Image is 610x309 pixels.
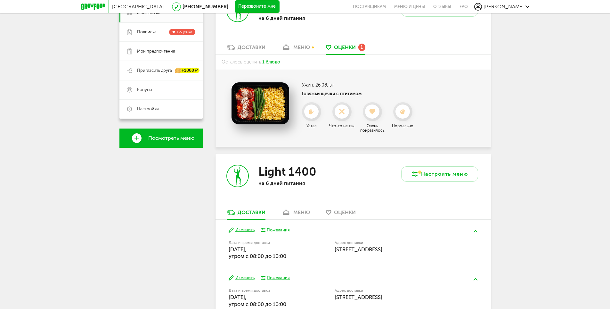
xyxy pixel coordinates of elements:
[278,44,313,54] a: меню
[137,29,157,35] span: Подписка
[267,275,290,281] div: Пожелания
[224,209,269,219] a: Доставки
[229,289,302,292] label: Дата и время доставки
[261,227,290,233] button: Пожелания
[119,129,203,148] a: Посмотреть меню
[258,180,342,186] p: на 6 дней питания
[119,42,203,61] a: Мои предпочтения
[302,91,417,96] h4: Говяжьи щечки с птитимом
[183,4,228,10] a: [PHONE_NUMBER]
[235,0,280,13] button: Перезвоните мне
[334,44,356,50] span: Оценки
[335,294,382,300] span: [STREET_ADDRESS]
[119,61,203,80] a: Пригласить друга +1000 ₽
[484,4,524,10] span: [PERSON_NAME]
[229,241,302,245] label: Дата и время доставки
[229,227,255,233] button: Изменить
[267,227,290,233] div: Пожелания
[323,209,359,219] a: Оценки
[358,44,365,51] div: 1
[328,124,356,128] div: Что-то не так
[297,124,326,128] div: Устал
[401,166,478,182] button: Настроить меню
[258,15,342,21] p: на 6 дней питания
[137,48,175,54] span: Мои предпочтения
[112,4,164,10] span: [GEOGRAPHIC_DATA]
[119,80,203,99] a: Бонусы
[474,278,477,280] img: arrow-up-green.5eb5f82.svg
[148,135,194,141] span: Посмотреть меню
[229,275,255,281] button: Изменить
[232,82,289,124] img: Говяжьи щечки с птитимом
[335,246,382,253] span: [STREET_ADDRESS]
[229,294,286,307] span: [DATE], утром c 08:00 до 10:00
[258,165,316,179] h3: Light 1400
[238,44,265,50] div: Доставки
[175,68,199,73] div: +1000 ₽
[278,209,313,219] a: меню
[216,54,491,70] div: Осталось оценить:
[176,30,192,34] span: 1 оценка
[137,68,172,73] span: Пригласить друга
[119,22,203,42] a: Подписка 1 оценка
[119,99,203,119] a: Настройки
[335,289,454,292] label: Адрес доставки
[293,209,310,215] div: меню
[261,275,290,281] button: Пожелания
[334,209,356,215] span: Оценки
[335,241,454,245] label: Адрес доставки
[224,44,269,54] a: Доставки
[137,106,159,112] span: Настройки
[313,82,334,88] span: , 26.08, вт
[323,44,369,54] a: Оценки 1
[262,59,280,65] span: 1 блюдо
[302,82,417,88] h3: Ужин
[229,246,286,259] span: [DATE], утром c 08:00 до 10:00
[137,87,152,93] span: Бонусы
[238,209,265,215] div: Доставки
[358,124,387,133] div: Очень понравилось
[293,44,310,50] div: меню
[474,230,477,232] img: arrow-up-green.5eb5f82.svg
[388,124,417,128] div: Нормально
